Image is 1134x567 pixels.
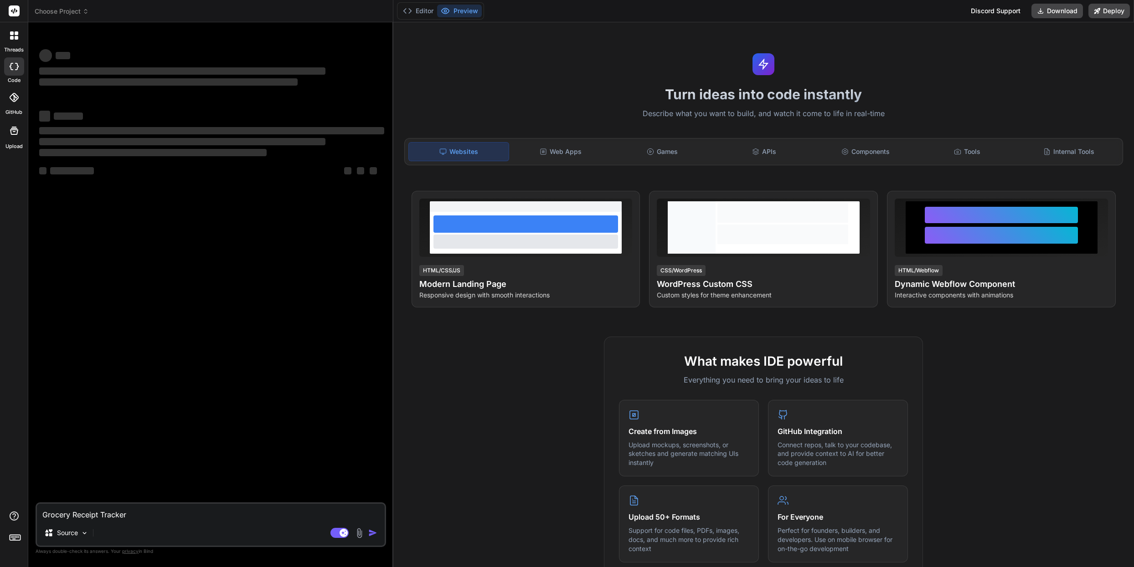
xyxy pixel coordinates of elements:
[39,67,325,75] span: ‌
[56,52,70,59] span: ‌
[39,149,267,156] span: ‌
[36,547,386,556] p: Always double-check its answers. Your in Bind
[39,78,298,86] span: ‌
[39,167,46,174] span: ‌
[629,526,749,553] p: Support for code files, PDFs, images, docs, and much more to provide rich context
[657,291,870,300] p: Custom styles for theme enhancement
[895,278,1108,291] h4: Dynamic Webflow Component
[357,167,364,174] span: ‌
[629,440,749,467] p: Upload mockups, screenshots, or sketches and generate matching UIs instantly
[437,5,482,17] button: Preview
[619,352,908,371] h2: What makes IDE powerful
[5,108,22,116] label: GitHub
[399,5,437,17] button: Editor
[1088,4,1130,18] button: Deploy
[629,426,749,437] h4: Create from Images
[1031,4,1083,18] button: Download
[714,142,814,161] div: APIs
[344,167,351,174] span: ‌
[354,528,365,538] img: attachment
[657,278,870,291] h4: WordPress Custom CSS
[408,142,509,161] div: Websites
[918,142,1017,161] div: Tools
[778,511,898,522] h4: For Everyone
[37,504,385,520] textarea: Grocery Receipt Tracker
[657,265,706,276] div: CSS/WordPress
[778,526,898,553] p: Perfect for founders, builders, and developers. Use on mobile browser for on-the-go development
[419,278,633,291] h4: Modern Landing Page
[619,374,908,385] p: Everything you need to bring your ideas to life
[368,528,377,537] img: icon
[613,142,712,161] div: Games
[895,291,1108,300] p: Interactive components with animations
[39,138,325,145] span: ‌
[965,4,1026,18] div: Discord Support
[39,49,52,62] span: ‌
[778,440,898,467] p: Connect repos, talk to your codebase, and provide context to AI for better code generation
[35,7,89,16] span: Choose Project
[39,127,384,134] span: ‌
[419,291,633,300] p: Responsive design with smooth interactions
[122,548,139,554] span: privacy
[511,142,611,161] div: Web Apps
[399,86,1129,102] h1: Turn ideas into code instantly
[39,111,50,122] span: ‌
[5,143,23,150] label: Upload
[8,77,21,84] label: code
[399,108,1129,120] p: Describe what you want to build, and watch it come to life in real-time
[50,167,94,174] span: ‌
[57,528,78,537] p: Source
[4,46,24,54] label: threads
[629,511,749,522] h4: Upload 50+ Formats
[816,142,916,161] div: Components
[370,167,377,174] span: ‌
[419,265,464,276] div: HTML/CSS/JS
[778,426,898,437] h4: GitHub Integration
[54,112,83,120] span: ‌
[81,529,88,537] img: Pick Models
[895,265,943,276] div: HTML/Webflow
[1019,142,1119,161] div: Internal Tools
